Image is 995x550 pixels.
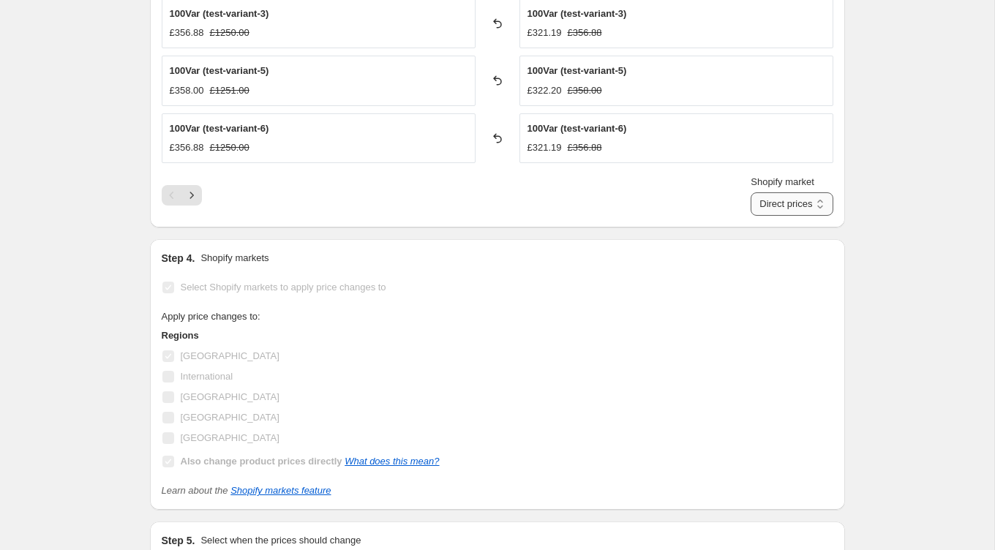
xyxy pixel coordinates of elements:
[200,533,361,548] p: Select when the prices should change
[568,83,602,98] strike: £358.00
[162,185,202,206] nav: Pagination
[230,485,331,496] a: Shopify markets feature
[181,456,342,467] b: Also change product prices directly
[170,123,269,134] span: 100Var (test-variant-6)
[527,83,562,98] div: £322.20
[181,371,233,382] span: International
[162,485,331,496] i: Learn about the
[210,140,249,155] strike: £1250.00
[162,328,440,343] h3: Regions
[181,391,279,402] span: [GEOGRAPHIC_DATA]
[568,140,602,155] strike: £356.88
[210,83,249,98] strike: £1251.00
[162,311,260,322] span: Apply price changes to:
[527,8,627,19] span: 100Var (test-variant-3)
[170,83,204,98] div: £358.00
[181,432,279,443] span: [GEOGRAPHIC_DATA]
[345,456,439,467] a: What does this mean?
[181,282,386,293] span: Select Shopify markets to apply price changes to
[751,176,814,187] span: Shopify market
[527,26,562,40] div: £321.19
[181,185,202,206] button: Next
[527,123,627,134] span: 100Var (test-variant-6)
[162,533,195,548] h2: Step 5.
[170,140,204,155] div: £356.88
[181,350,279,361] span: [GEOGRAPHIC_DATA]
[568,26,602,40] strike: £356.88
[527,140,562,155] div: £321.19
[527,65,627,76] span: 100Var (test-variant-5)
[170,8,269,19] span: 100Var (test-variant-3)
[181,412,279,423] span: [GEOGRAPHIC_DATA]
[162,251,195,265] h2: Step 4.
[210,26,249,40] strike: £1250.00
[170,65,269,76] span: 100Var (test-variant-5)
[170,26,204,40] div: £356.88
[200,251,269,265] p: Shopify markets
